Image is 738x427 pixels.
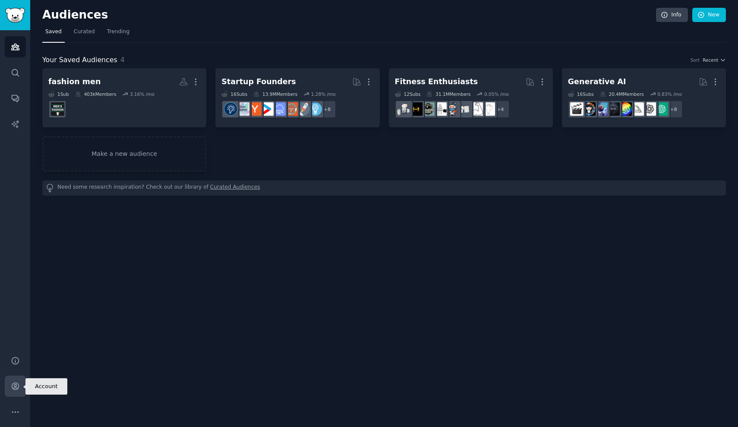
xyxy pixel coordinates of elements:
div: 0.05 % /mo [484,91,509,97]
img: GymMotivation [421,102,435,116]
img: mensfashion [51,102,64,116]
a: fashion men1Sub403kMembers3.16% /momensfashion [42,68,206,127]
div: 16 Sub s [221,91,247,97]
div: 13.9M Members [253,91,297,97]
a: Generative AI16Subs20.4MMembers0.83% /mo+8ChatGPTOpenAImidjourneyGPT3weirddalleStableDiffusionaiA... [562,68,726,127]
div: Need some research inspiration? Check out our library of [42,180,726,196]
img: OpenAI [643,102,656,116]
img: Health [445,102,459,116]
div: + 8 [665,100,683,118]
div: 31.1M Members [426,91,470,97]
div: 3.16 % /mo [130,91,155,97]
img: weirddalle [606,102,620,116]
div: 0.83 % /mo [657,91,682,97]
span: Curated [74,28,95,36]
img: StableDiffusion [594,102,608,116]
div: Fitness Enthusiasts [395,76,478,87]
img: ycombinator [248,102,262,116]
div: 16 Sub s [568,91,594,97]
div: 20.4M Members [600,91,644,97]
div: + 4 [492,100,510,118]
img: strength_training [470,102,483,116]
a: Make a new audience [42,136,206,171]
img: startup [260,102,274,116]
img: weightroom [397,102,410,116]
a: Curated [71,25,98,43]
a: Trending [104,25,132,43]
img: midjourney [631,102,644,116]
button: Recent [703,57,726,63]
div: 12 Sub s [395,91,421,97]
img: ChatGPT [655,102,668,116]
div: 403k Members [75,91,117,97]
span: Saved [45,28,62,36]
span: Trending [107,28,129,36]
h2: Audiences [42,8,656,22]
img: startups [296,102,310,116]
span: 4 [120,56,125,64]
span: Recent [703,57,718,63]
span: Your Saved Audiences [42,55,117,66]
a: New [692,8,726,22]
div: fashion men [48,76,101,87]
img: aiArt [582,102,596,116]
img: workout [409,102,423,116]
a: Startup Founders16Subs13.9MMembers1.28% /mo+8EntrepreneurstartupsEntrepreneurRideAlongSaaSstartup... [215,68,379,127]
img: Fitness [482,102,495,116]
div: 1 Sub [48,91,69,97]
img: Entrepreneur [309,102,322,116]
img: SaaS [272,102,286,116]
a: Saved [42,25,65,43]
img: GummySearch logo [5,8,25,23]
div: 1.28 % /mo [311,91,336,97]
div: + 8 [318,100,336,118]
img: indiehackers [236,102,249,116]
img: EntrepreneurRideAlong [284,102,298,116]
img: aivideo [570,102,583,116]
img: Entrepreneurship [224,102,237,116]
img: GYM [433,102,447,116]
a: Info [656,8,688,22]
div: Generative AI [568,76,626,87]
div: Sort [691,57,700,63]
a: Curated Audiences [210,183,260,193]
img: loseit [457,102,471,116]
img: GPT3 [618,102,632,116]
a: Fitness Enthusiasts12Subs31.1MMembers0.05% /mo+4Fitnessstrength_trainingloseitHealthGYMGymMotivat... [389,68,553,127]
div: Startup Founders [221,76,296,87]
